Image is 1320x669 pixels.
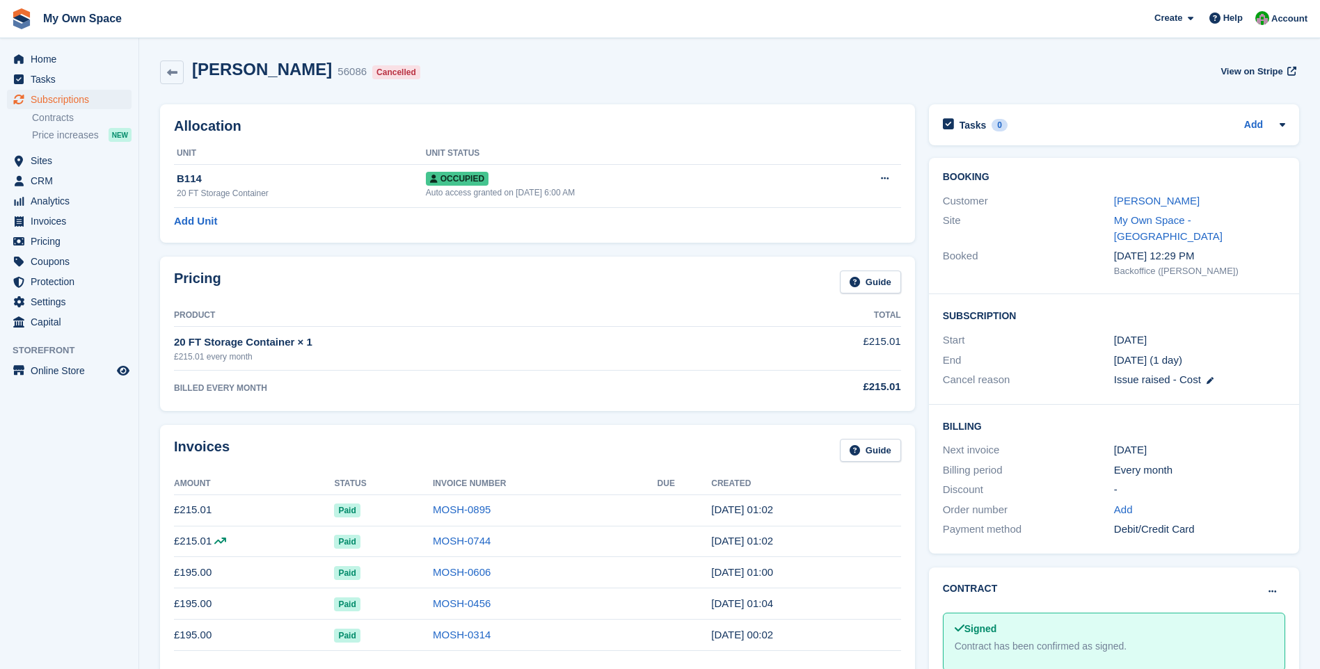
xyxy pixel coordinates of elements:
h2: Allocation [174,118,901,134]
a: [PERSON_NAME] [1114,195,1200,207]
a: menu [7,171,132,191]
span: Account [1271,12,1307,26]
span: [DATE] (1 day) [1114,354,1182,366]
span: Tasks [31,70,114,89]
span: Subscriptions [31,90,114,109]
a: menu [7,211,132,231]
div: 0 [992,119,1008,131]
time: 2025-03-25 00:02:46 UTC [711,629,773,640]
th: Status [334,473,433,495]
div: Cancelled [372,65,420,79]
div: £215.01 [745,379,901,395]
div: Discount [943,482,1114,498]
th: Total [745,305,901,327]
h2: Invoices [174,439,230,462]
a: MOSH-0314 [433,629,491,640]
h2: Pricing [174,271,221,293]
span: Occupied [426,172,488,186]
a: menu [7,90,132,109]
a: Add [1114,502,1133,518]
div: Cancel reason [943,372,1114,388]
td: £215.01 [745,326,901,370]
a: menu [7,70,132,89]
h2: Booking [943,172,1285,183]
span: Protection [31,272,114,291]
th: Amount [174,473,334,495]
div: Billing period [943,462,1114,478]
div: Auto access granted on [DATE] 6:00 AM [426,186,823,199]
h2: Tasks [960,119,987,131]
img: Paula Harris [1255,11,1269,25]
div: 20 FT Storage Container [177,187,426,200]
div: BILLED EVERY MONTH [174,382,745,394]
a: Add Unit [174,213,217,229]
div: 20 FT Storage Container × 1 [174,334,745,350]
div: Payment method [943,522,1114,538]
span: Paid [334,597,360,611]
td: £195.00 [174,557,334,588]
div: Backoffice ([PERSON_NAME]) [1114,264,1285,278]
span: Online Store [31,361,114,380]
div: Booked [943,248,1114,277]
a: menu [7,49,132,69]
a: Add [1244,118,1263,134]
div: - [1114,482,1285,498]
span: View on Stripe [1220,65,1282,79]
td: £215.01 [174,494,334,526]
th: Product [174,305,745,327]
span: Paid [334,629,360,643]
a: Guide [840,271,901,293]
time: 2025-06-25 00:02:13 UTC [711,535,773,547]
a: Price increases NEW [32,127,132,143]
a: MOSH-0744 [433,535,491,547]
div: 56086 [337,64,367,80]
span: Issue raised - Cost [1114,373,1201,385]
a: menu [7,361,132,380]
span: Paid [334,566,360,580]
div: Site [943,213,1114,244]
a: Guide [840,439,901,462]
span: Home [31,49,114,69]
h2: Billing [943,419,1285,433]
a: menu [7,272,132,291]
th: Invoice Number [433,473,658,495]
a: menu [7,312,132,332]
div: NEW [109,128,132,142]
a: My Own Space [38,7,127,30]
span: Price increases [32,129,99,142]
img: stora-icon-8386f47178a22dfd0bd8f6a31ec36ba5ce8667c1dd55bd0f319d3a0aa187defe.svg [11,8,32,29]
span: Settings [31,292,114,312]
a: Contracts [32,111,132,124]
div: Contract has been confirmed as signed. [955,639,1273,654]
time: 2024-10-25 00:00:00 UTC [1114,332,1147,348]
a: menu [7,292,132,312]
div: Debit/Credit Card [1114,522,1285,538]
th: Unit [174,143,426,165]
div: Next invoice [943,442,1114,458]
td: £195.00 [174,588,334,620]
a: MOSH-0895 [433,503,491,515]
time: 2025-05-25 00:00:27 UTC [711,566,773,578]
td: £215.01 [174,526,334,557]
th: Unit Status [426,143,823,165]
span: Coupons [31,252,114,271]
div: £215.01 every month [174,350,745,363]
span: Create [1154,11,1182,25]
span: Help [1223,11,1243,25]
th: Due [658,473,712,495]
div: End [943,353,1114,369]
time: 2025-04-25 00:04:48 UTC [711,597,773,609]
div: [DATE] 12:29 PM [1114,248,1285,264]
h2: [PERSON_NAME] [192,60,332,79]
span: Sites [31,151,114,170]
a: Preview store [115,362,132,379]
a: View on Stripe [1215,60,1299,83]
span: Capital [31,312,114,332]
span: Pricing [31,232,114,251]
div: Start [943,332,1114,348]
th: Created [711,473,900,495]
span: CRM [31,171,114,191]
div: Signed [955,622,1273,636]
div: [DATE] [1114,442,1285,458]
a: menu [7,191,132,211]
